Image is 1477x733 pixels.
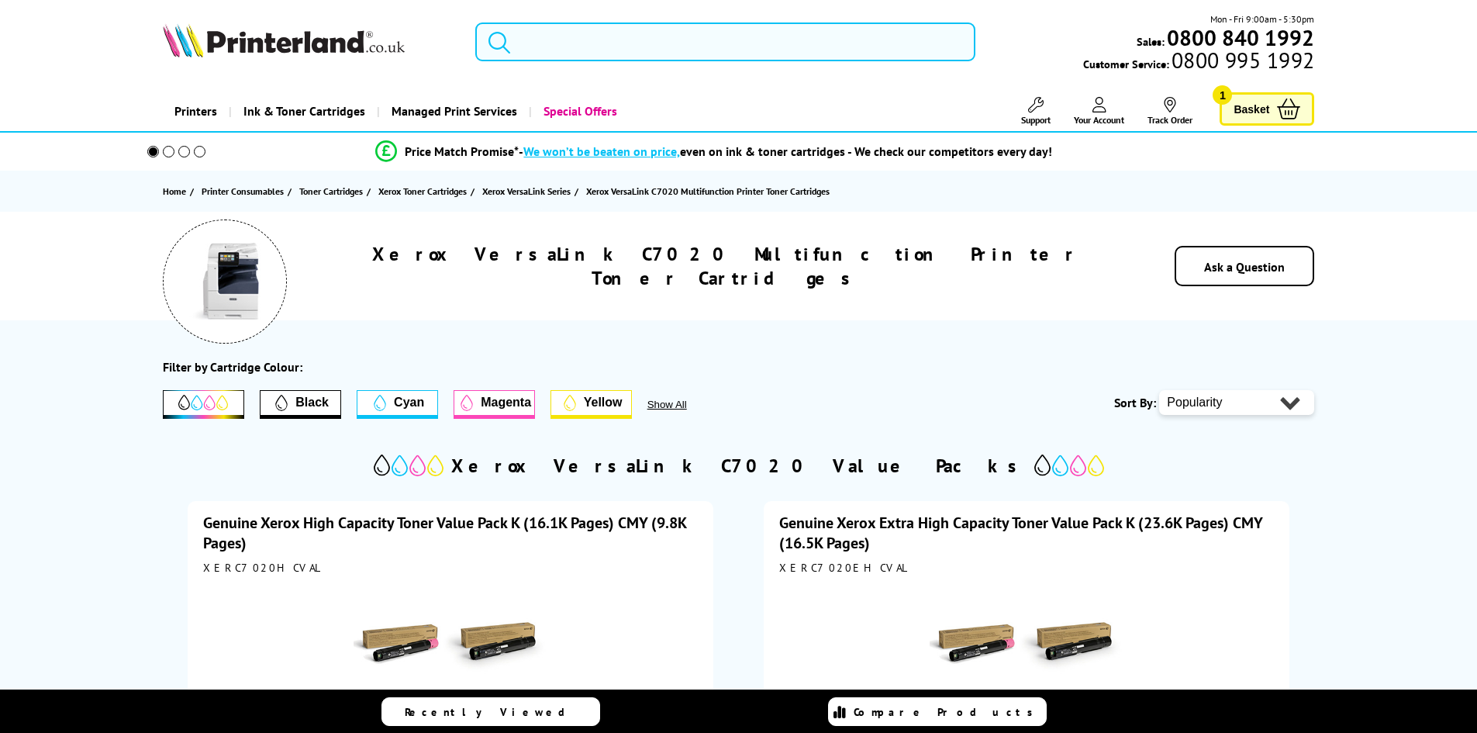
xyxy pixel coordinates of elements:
a: Support [1021,97,1051,126]
span: Ink & Toner Cartridges [243,92,365,131]
span: Xerox VersaLink C7020 Multifunction Printer Toner Cartridges [586,185,830,197]
span: We won’t be beaten on price, [523,143,680,159]
span: 1 [1213,85,1232,105]
a: Ask a Question [1204,259,1285,275]
a: Genuine Xerox High Capacity Toner Value Pack K (16.1K Pages) CMY (9.8K Pages) [203,513,686,553]
span: Price Match Promise* [405,143,519,159]
div: - even on ink & toner cartridges - We check our competitors every day! [519,143,1052,159]
li: modal_Promise [126,138,1303,165]
img: Printerland Logo [163,23,405,57]
button: Cyan [357,390,438,419]
span: Cyan [394,396,424,410]
button: Show All [647,399,729,410]
span: Support [1021,114,1051,126]
button: Yellow [550,390,632,419]
span: Toner Cartridges [299,183,363,199]
a: Track Order [1147,97,1192,126]
a: Compare Products [828,697,1047,726]
span: Sales: [1137,34,1165,49]
a: Special Offers [529,92,629,131]
span: Black [295,396,329,410]
a: Toner Cartridges [299,183,367,199]
b: 0800 840 1992 [1167,23,1314,52]
a: Ink & Toner Cartridges [229,92,377,131]
h1: Xerox VersaLink C7020 Multifunction Printer Toner Cartridges [333,242,1117,290]
span: Mon - Fri 9:00am - 5:30pm [1210,12,1314,26]
span: 0800 995 1992 [1169,53,1314,67]
div: XERC7020HCVAL [203,561,698,575]
a: Recently Viewed [381,697,600,726]
a: Xerox Toner Cartridges [378,183,471,199]
a: Home [163,183,190,199]
span: Magenta [481,396,531,410]
span: Printer Consumables [202,183,284,199]
span: Basket [1234,99,1269,119]
a: Printers [163,92,229,131]
span: Recently Viewed [405,705,581,719]
div: Filter by Cartridge Colour: [163,359,302,375]
div: XERC7020EHCVAL [779,561,1274,575]
a: Printerland Logo [163,23,457,61]
img: Xerox VersaLink C7020 Multifunction Printer Toner Cartridges [186,243,264,320]
span: Your Account [1074,114,1124,126]
a: Xerox VersaLink Series [482,183,575,199]
span: Sort By: [1114,395,1156,410]
a: Genuine Xerox Extra High Capacity Toner Value Pack K (23.6K Pages) CMY (16.5K Pages) [779,513,1262,553]
span: Compare Products [854,705,1041,719]
button: Magenta [454,390,535,419]
span: Xerox VersaLink Series [482,183,571,199]
a: Basket 1 [1220,92,1314,126]
a: Managed Print Services [377,92,529,131]
button: Filter by Black [260,390,341,419]
h2: Xerox VersaLink C7020 Value Packs [451,454,1027,478]
a: Your Account [1074,97,1124,126]
span: Customer Service: [1083,53,1314,71]
a: 0800 840 1992 [1165,30,1314,45]
span: Xerox Toner Cartridges [378,183,467,199]
a: Printer Consumables [202,183,288,199]
span: Yellow [584,396,623,410]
